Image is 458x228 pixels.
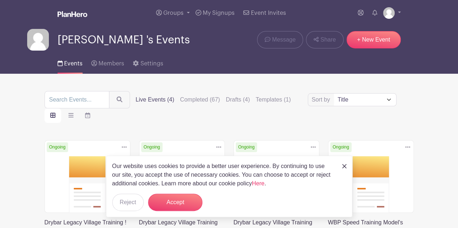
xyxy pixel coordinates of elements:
button: Reject [112,194,144,211]
span: Message [272,35,295,44]
label: Completed (67) [180,95,220,104]
span: Settings [140,61,163,66]
span: Members [98,61,124,66]
a: Members [91,51,124,74]
span: My Signups [203,10,235,16]
a: Share [306,31,343,48]
label: Live Events (4) [136,95,175,104]
a: Here [252,180,265,186]
span: Share [320,35,336,44]
img: default-ce2991bfa6775e67f084385cd625a349d9dcbb7a52a09fb2fda1e96e2d18dcdb.png [383,7,395,19]
a: Message [257,31,303,48]
a: Settings [133,51,163,74]
a: Events [58,51,83,74]
label: Templates (1) [256,95,291,104]
img: logo_white-6c42ec7e38ccf1d336a20a19083b03d10ae64f83f12c07503d8b9e83406b4c7d.svg [58,11,87,17]
div: filters [136,95,291,104]
label: Drafts (4) [226,95,250,104]
p: Our website uses cookies to provide a better user experience. By continuing to use our site, you ... [112,162,335,188]
span: Groups [163,10,184,16]
label: Sort by [312,95,332,104]
input: Search Events... [45,91,109,108]
span: Events [64,61,83,66]
span: Event Invites [251,10,286,16]
div: order and view [45,108,96,123]
a: + New Event [346,31,401,48]
img: close_button-5f87c8562297e5c2d7936805f587ecaba9071eb48480494691a3f1689db116b3.svg [342,164,346,168]
button: Accept [148,194,202,211]
span: [PERSON_NAME] 's Events [58,34,190,46]
img: default-ce2991bfa6775e67f084385cd625a349d9dcbb7a52a09fb2fda1e96e2d18dcdb.png [27,29,49,51]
